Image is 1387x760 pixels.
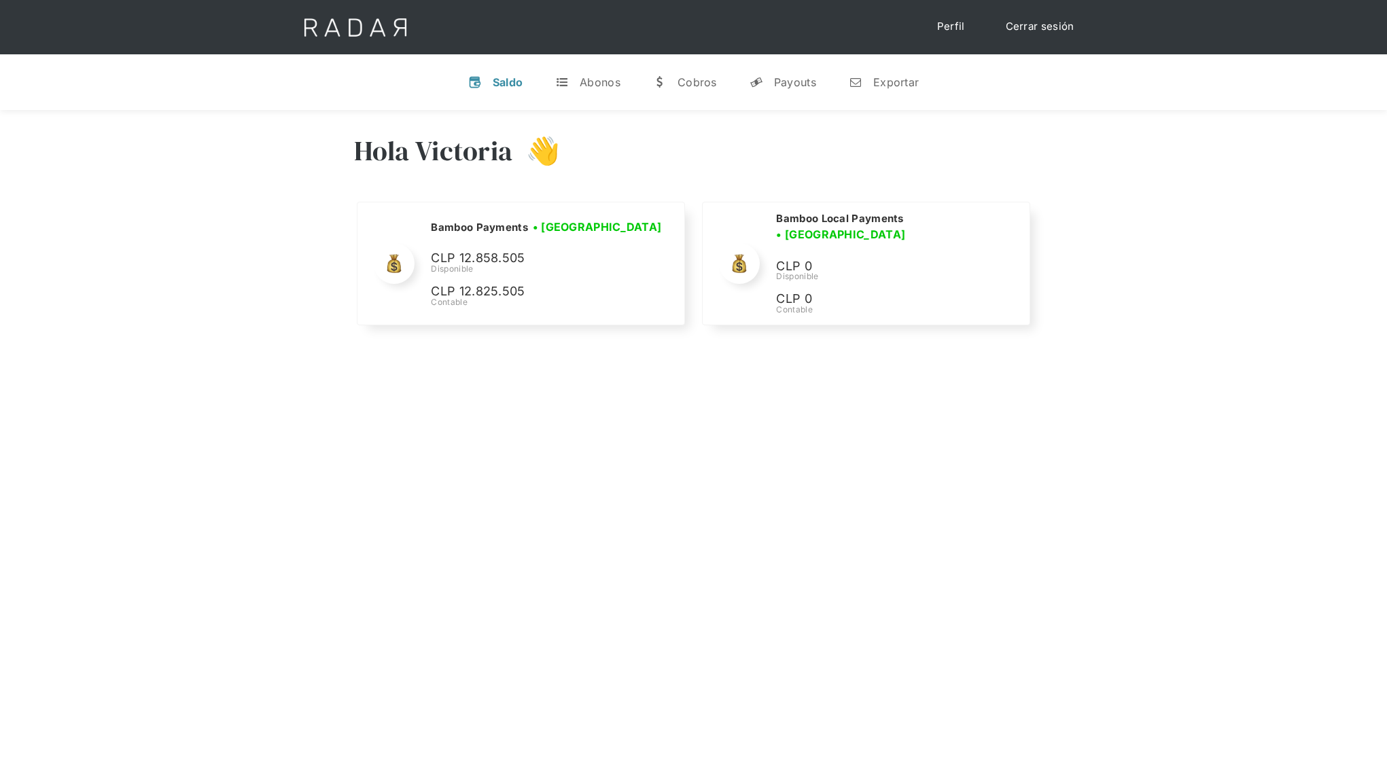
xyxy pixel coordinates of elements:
div: Disponible [776,270,1013,283]
a: Perfil [924,14,979,40]
div: Abonos [580,75,620,89]
div: w [653,75,667,89]
div: Disponible [431,263,666,275]
p: CLP 12.825.505 [431,282,635,302]
div: Cobros [678,75,717,89]
div: Contable [431,296,666,308]
div: Payouts [774,75,816,89]
h3: 👋 [512,134,560,168]
div: t [555,75,569,89]
h2: Bamboo Payments [431,221,528,234]
a: Cerrar sesión [992,14,1088,40]
div: n [849,75,862,89]
div: y [750,75,763,89]
div: Contable [776,304,1013,316]
div: v [468,75,482,89]
p: CLP 0 [776,289,980,309]
h3: • [GEOGRAPHIC_DATA] [776,226,905,242]
div: Exportar [873,75,919,89]
h3: • [GEOGRAPHIC_DATA] [533,219,662,235]
p: CLP 12.858.505 [431,249,635,268]
p: CLP 0 [776,257,980,276]
h3: Hola Victoria [354,134,513,168]
h2: Bamboo Local Payments [776,212,903,225]
div: Saldo [493,75,523,89]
